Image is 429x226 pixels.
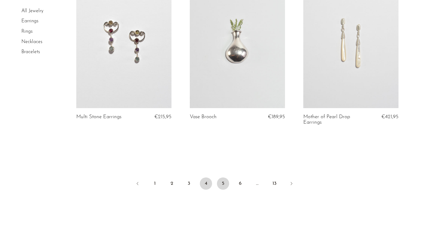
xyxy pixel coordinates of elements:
[381,114,398,119] span: €421,95
[285,177,297,191] a: Next
[154,114,171,119] span: €215,95
[21,49,40,54] a: Bracelets
[268,114,285,119] span: €189,95
[21,9,43,13] a: All Jewelry
[183,177,195,190] a: 3
[234,177,246,190] a: 6
[21,39,42,44] a: Necklaces
[190,114,217,120] a: Vase Brooch
[251,177,263,190] span: …
[76,114,121,120] a: Multi Stone Earrings
[268,177,280,190] a: 13
[21,29,33,34] a: Rings
[132,177,144,191] a: Previous
[217,177,229,190] a: 5
[21,19,38,24] a: Earrings
[166,177,178,190] a: 2
[303,114,366,126] a: Mother of Pearl Drop Earrings
[200,177,212,190] span: 4
[149,177,161,190] a: 1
